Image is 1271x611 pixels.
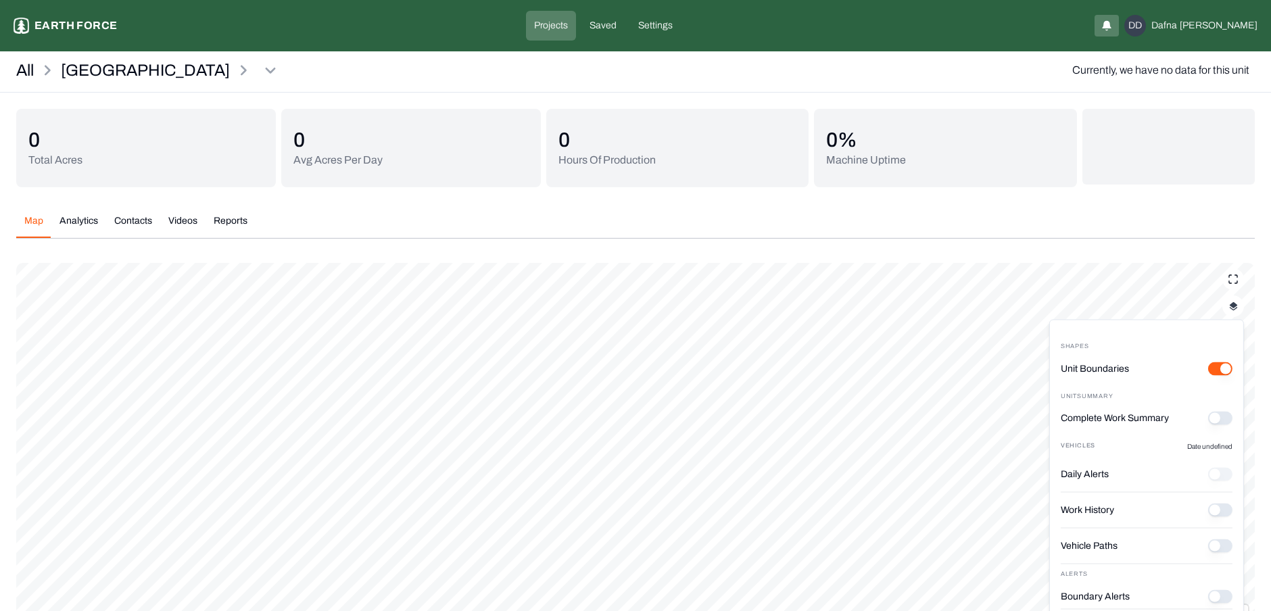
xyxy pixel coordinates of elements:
[16,214,51,238] button: Map
[34,18,117,34] p: Earth force
[206,214,256,238] button: Reports
[1187,441,1232,451] p: Date undefined
[1151,19,1177,32] span: Dafna
[1061,441,1095,451] p: Vehicles
[51,214,106,238] button: Analytics
[826,128,906,152] p: 0 %
[534,19,568,32] p: Projects
[1072,62,1249,78] p: Currently, we have no data for this unit
[1124,15,1257,36] button: DDDafna[PERSON_NAME]
[1061,391,1232,401] div: Unit Summary
[1229,301,1238,311] img: layerIcon
[1061,570,1232,579] div: Alerts
[16,59,34,81] a: All
[590,19,617,32] p: Saved
[526,11,576,41] a: Projects
[28,152,82,168] p: Total Acres
[293,152,383,168] p: Avg Acres Per Day
[826,152,906,168] p: Machine Uptime
[106,214,160,238] button: Contacts
[160,214,206,238] button: Videos
[1061,589,1130,603] label: Boundary Alerts
[1061,504,1114,517] label: Work History
[14,18,29,34] img: earthforce-logo-white-uG4MPadI.svg
[558,128,656,152] p: 0
[1124,15,1146,36] div: DD
[1061,362,1129,375] label: Unit Boundaries
[1180,19,1257,32] span: [PERSON_NAME]
[638,19,673,32] p: Settings
[293,128,383,152] p: 0
[28,128,82,152] p: 0
[61,59,230,81] p: [GEOGRAPHIC_DATA]
[1061,468,1109,481] label: Daily Alerts
[1061,342,1232,351] div: Shapes
[558,152,656,168] p: Hours Of Production
[1061,539,1118,553] label: Vehicle Paths
[581,11,625,41] a: Saved
[1061,412,1169,425] label: Complete Work Summary
[630,11,681,41] a: Settings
